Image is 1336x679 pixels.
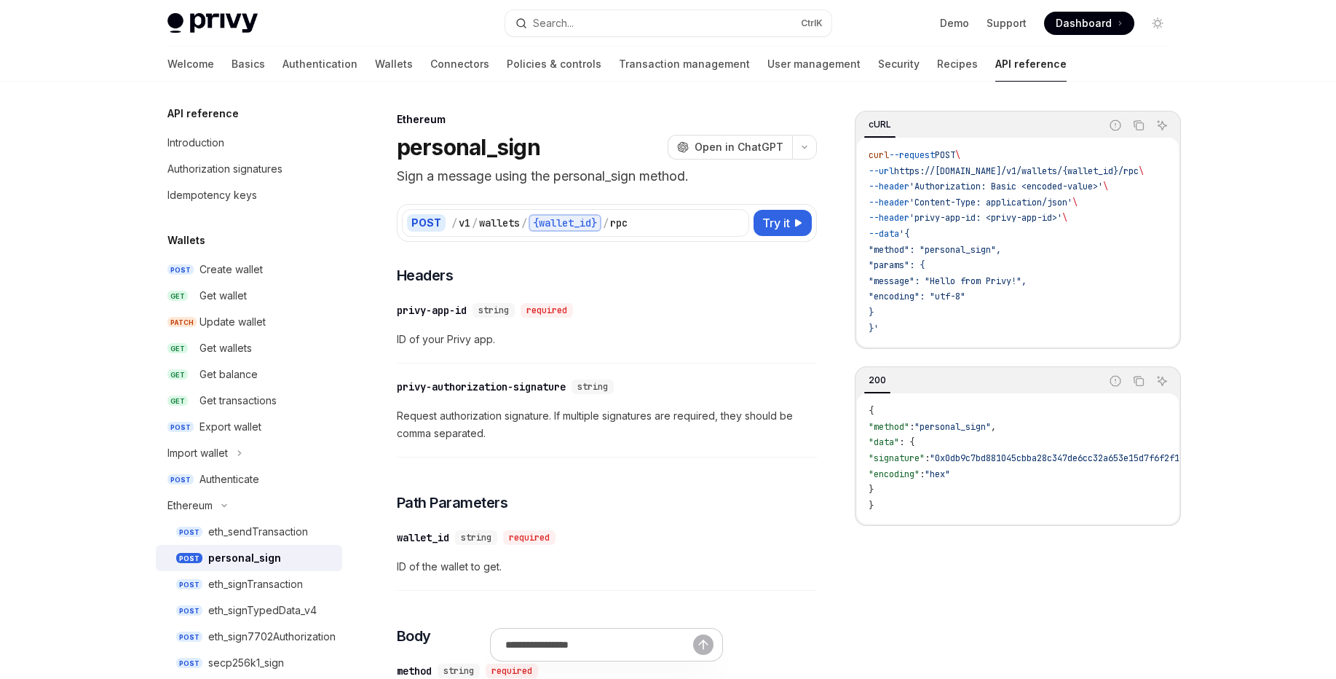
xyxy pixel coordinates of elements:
[529,214,601,232] div: {wallet_id}
[167,396,188,407] span: GET
[167,187,257,204] div: Idempotency keys
[478,305,509,316] span: string
[1103,181,1108,192] span: \
[864,372,890,389] div: 200
[375,47,413,82] a: Wallets
[208,628,336,645] div: eth_sign7702Authorization
[167,264,194,275] span: POST
[987,16,1027,31] a: Support
[232,47,265,82] a: Basics
[430,47,489,82] a: Connectors
[397,134,540,160] h1: personal_sign
[156,335,342,361] a: GETGet wallets
[208,576,303,593] div: eth_signTransaction
[167,343,188,354] span: GET
[619,47,750,82] a: Transaction management
[156,545,342,571] a: POSTpersonal_sign
[397,112,817,127] div: Ethereum
[869,421,909,433] span: "method"
[397,530,449,545] div: wallet_id
[167,47,214,82] a: Welcome
[1044,12,1134,35] a: Dashboard
[199,261,263,278] div: Create wallet
[864,116,896,133] div: cURL
[199,313,266,331] div: Update wallet
[176,605,202,616] span: POST
[955,149,960,161] span: \
[610,216,628,230] div: rpc
[869,291,965,302] span: "encoding": "utf-8"
[156,624,342,650] a: POSTeth_sign7702Authorization
[397,331,817,348] span: ID of your Privy app.
[925,452,930,464] span: :
[878,47,920,82] a: Security
[909,197,1072,208] span: 'Content-Type: application/json'
[156,571,342,597] a: POSTeth_signTransaction
[208,549,281,567] div: personal_sign
[176,527,202,538] span: POST
[407,214,446,232] div: POST
[505,629,693,661] input: Ask a question...
[603,216,609,230] div: /
[459,216,470,230] div: v1
[167,291,188,302] span: GET
[909,421,914,433] span: :
[156,256,342,283] a: POSTCreate wallet
[869,212,909,224] span: --header
[167,13,258,34] img: light logo
[397,265,454,286] span: Headers
[156,361,342,388] a: GETGet balance
[577,381,608,393] span: string
[995,47,1067,82] a: API reference
[199,392,277,409] div: Get transactions
[208,523,308,541] div: eth_sendTransaction
[869,436,899,448] span: "data"
[176,553,202,564] span: POST
[1146,12,1169,35] button: Toggle dark mode
[521,303,573,318] div: required
[156,388,342,414] a: GETGet transactions
[167,422,194,433] span: POST
[397,303,467,318] div: privy-app-id
[167,444,228,462] div: Import wallet
[199,471,259,488] div: Authenticate
[1139,165,1144,177] span: \
[869,484,874,495] span: }
[397,407,817,442] span: Request authorization signature. If multiple signatures are required, they should be comma separa...
[156,440,342,466] button: Toggle Import wallet section
[176,658,202,669] span: POST
[991,421,996,433] span: ,
[899,228,909,240] span: '{
[282,47,357,82] a: Authentication
[156,283,342,309] a: GETGet wallet
[1129,116,1148,135] button: Copy the contents from the code block
[909,181,1103,192] span: 'Authorization: Basic <encoded-value>'
[1153,372,1171,390] button: Ask AI
[507,47,601,82] a: Policies & controls
[167,134,224,152] div: Introduction
[397,558,817,576] span: ID of the wallet to get.
[156,492,342,519] button: Toggle Ethereum section
[1106,372,1125,390] button: Report incorrect code
[167,474,194,485] span: POST
[869,323,879,334] span: }'
[754,210,812,236] button: Try it
[397,380,566,394] div: privy-authorization-signature
[1062,212,1067,224] span: \
[894,165,1139,177] span: https://[DOMAIN_NAME]/v1/wallets/{wallet_id}/rpc
[889,149,935,161] span: --request
[914,421,991,433] span: "personal_sign"
[801,17,823,29] span: Ctrl K
[1072,197,1078,208] span: \
[156,130,342,156] a: Introduction
[533,15,574,32] div: Search...
[693,635,714,655] button: Send message
[1056,16,1112,31] span: Dashboard
[167,369,188,380] span: GET
[869,259,925,271] span: "params": {
[668,135,792,160] button: Open in ChatGPT
[869,244,1001,256] span: "method": "personal_sign",
[156,309,342,335] a: PATCHUpdate wallet
[925,468,950,480] span: "hex"
[940,16,969,31] a: Demo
